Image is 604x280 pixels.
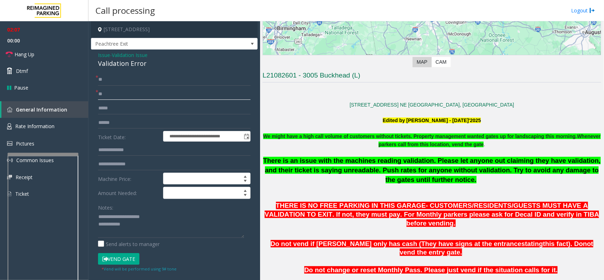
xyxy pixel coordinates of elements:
[7,123,12,130] img: 'icon'
[242,131,250,141] span: Toggle popup
[1,101,88,118] a: General Information
[16,140,34,147] span: Pictures
[543,240,583,247] span: this fact). Do
[571,7,595,14] a: Logout
[112,51,148,59] span: Validation Issue
[96,187,161,199] label: Amount Needed:
[589,7,595,14] img: logout
[413,57,432,67] label: Map
[16,106,67,113] span: General Information
[522,240,543,247] span: stating
[7,158,13,163] img: 'icon'
[263,71,601,82] h3: L21082601 - 3005 Buckhead (L)
[304,266,558,274] span: Do not change or reset Monthly Pass. Please just vend if the situation calls for it.
[240,193,250,199] span: Decrease value
[263,133,577,139] span: We might have a high call volume of customers without tickets. Property management wanted gates u...
[383,118,481,123] b: Edited by [PERSON_NAME] - [DATE]'2025
[263,157,601,183] span: There is an issue with the machines reading validation. Please let anyone out claiming they have ...
[98,240,160,248] label: Send alerts to manager
[98,59,251,68] div: Validation Error
[96,131,161,142] label: Ticket Date:
[15,51,34,58] span: Hang Up
[379,133,601,147] b: Whenever parkers call from this location, vend the gate
[431,57,451,67] label: CAM
[7,107,12,112] img: 'icon'
[91,21,258,38] h4: [STREET_ADDRESS]
[265,202,599,227] span: THERE IS NO FREE PARKING IN THIS GARAGE- CUSTOMERS/RESIDENTS/GUESTS MUST HAVE A VALIDATION TO EXI...
[16,67,28,75] span: Dtmf
[240,179,250,184] span: Decrease value
[379,133,601,147] span: .
[15,123,54,130] span: Rate Information
[102,266,177,272] small: Vend will be performed using 9# tone
[240,173,250,179] span: Increase value
[91,38,224,50] span: Peachtree Exit
[98,201,113,211] label: Notes:
[7,141,12,146] img: 'icon'
[92,2,159,19] h3: Call processing
[110,52,148,58] span: -
[7,175,12,179] img: 'icon'
[98,253,139,265] button: Vend Gate
[14,84,28,91] span: Pause
[350,102,514,108] a: [STREET_ADDRESS] NE [GEOGRAPHIC_DATA], [GEOGRAPHIC_DATA]
[98,51,110,59] span: Issue
[240,187,250,193] span: Increase value
[271,240,522,247] span: Do not vend if [PERSON_NAME] only has cash (They have signs at the entrance
[96,173,161,185] label: Machine Price:
[400,240,593,256] span: not vend the entry gate.
[7,191,12,197] img: 'icon'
